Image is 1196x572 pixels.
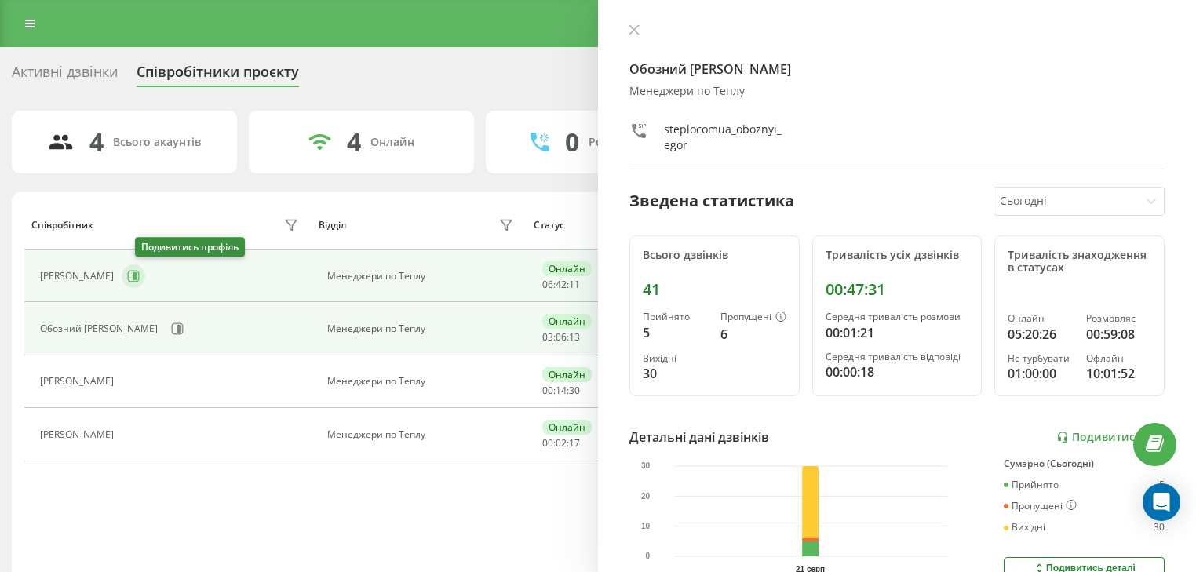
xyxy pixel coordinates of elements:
span: 00 [542,384,553,397]
span: 42 [556,278,567,291]
span: 30 [569,384,580,397]
div: steplocomua_oboznyi_egor [664,122,787,153]
div: Прийнято [643,312,708,322]
div: Онлайн [542,420,592,435]
div: : : [542,385,580,396]
span: 00 [542,436,553,450]
text: 20 [641,492,651,501]
div: Середня тривалість розмови [826,312,969,322]
div: Менеджери по Теплу [327,429,518,440]
div: 00:59:08 [1086,325,1151,344]
div: Тривалість знаходження в статусах [1008,249,1151,275]
div: 00:47:31 [826,280,969,299]
div: Подивитись профіль [135,237,245,257]
span: 06 [542,278,553,291]
div: : : [542,279,580,290]
div: 6 [720,325,786,344]
div: 10:01:52 [1086,364,1151,383]
div: Всього дзвінків [643,249,786,262]
span: 14 [556,384,567,397]
div: Тривалість усіх дзвінків [826,249,969,262]
div: Пропущені [720,312,786,324]
div: Менеджери по Теплу [629,85,1165,98]
div: Онлайн [542,261,592,276]
span: 17 [569,436,580,450]
h4: Обозний [PERSON_NAME] [629,60,1165,78]
text: 0 [646,552,651,560]
div: [PERSON_NAME] [40,376,118,387]
div: [PERSON_NAME] [40,271,118,282]
div: Open Intercom Messenger [1143,483,1180,521]
div: 4 [347,127,361,157]
div: Сумарно (Сьогодні) [1004,458,1165,469]
div: 41 [643,280,786,299]
div: Онлайн [542,314,592,329]
div: Обозний [PERSON_NAME] [40,323,162,334]
div: Розмовляють [589,136,665,149]
span: 11 [569,278,580,291]
span: 02 [556,436,567,450]
div: Зведена статистика [629,189,794,213]
div: Статус [534,220,564,231]
div: Розмовляє [1086,313,1151,324]
div: Онлайн [1008,313,1073,324]
div: 01:00:00 [1008,364,1073,383]
div: 05:20:26 [1008,325,1073,344]
div: Не турбувати [1008,353,1073,364]
div: 5 [1159,479,1165,490]
a: Подивитись звіт [1056,431,1165,444]
div: 4 [89,127,104,157]
div: Всього акаунтів [113,136,201,149]
div: Менеджери по Теплу [327,376,518,387]
div: : : [542,332,580,343]
div: Прийнято [1004,479,1059,490]
div: 0 [565,127,579,157]
div: 30 [1154,522,1165,533]
div: 30 [643,364,708,383]
div: Вихідні [643,353,708,364]
div: Детальні дані дзвінків [629,428,769,446]
div: Співробітник [31,220,93,231]
div: 5 [643,323,708,342]
text: 10 [641,522,651,530]
div: Офлайн [1086,353,1151,364]
div: 00:01:21 [826,323,969,342]
div: Менеджери по Теплу [327,323,518,334]
div: Онлайн [370,136,414,149]
div: Пропущені [1004,500,1077,512]
div: Вихідні [1004,522,1045,533]
div: Середня тривалість відповіді [826,352,969,363]
span: 03 [542,330,553,344]
span: 06 [556,330,567,344]
div: Менеджери по Теплу [327,271,518,282]
div: [PERSON_NAME] [40,429,118,440]
div: Онлайн [542,367,592,382]
text: 30 [641,461,651,470]
div: Співробітники проєкту [137,64,299,88]
div: 00:00:18 [826,363,969,381]
div: : : [542,438,580,449]
div: Відділ [319,220,346,231]
div: Активні дзвінки [12,64,118,88]
span: 13 [569,330,580,344]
